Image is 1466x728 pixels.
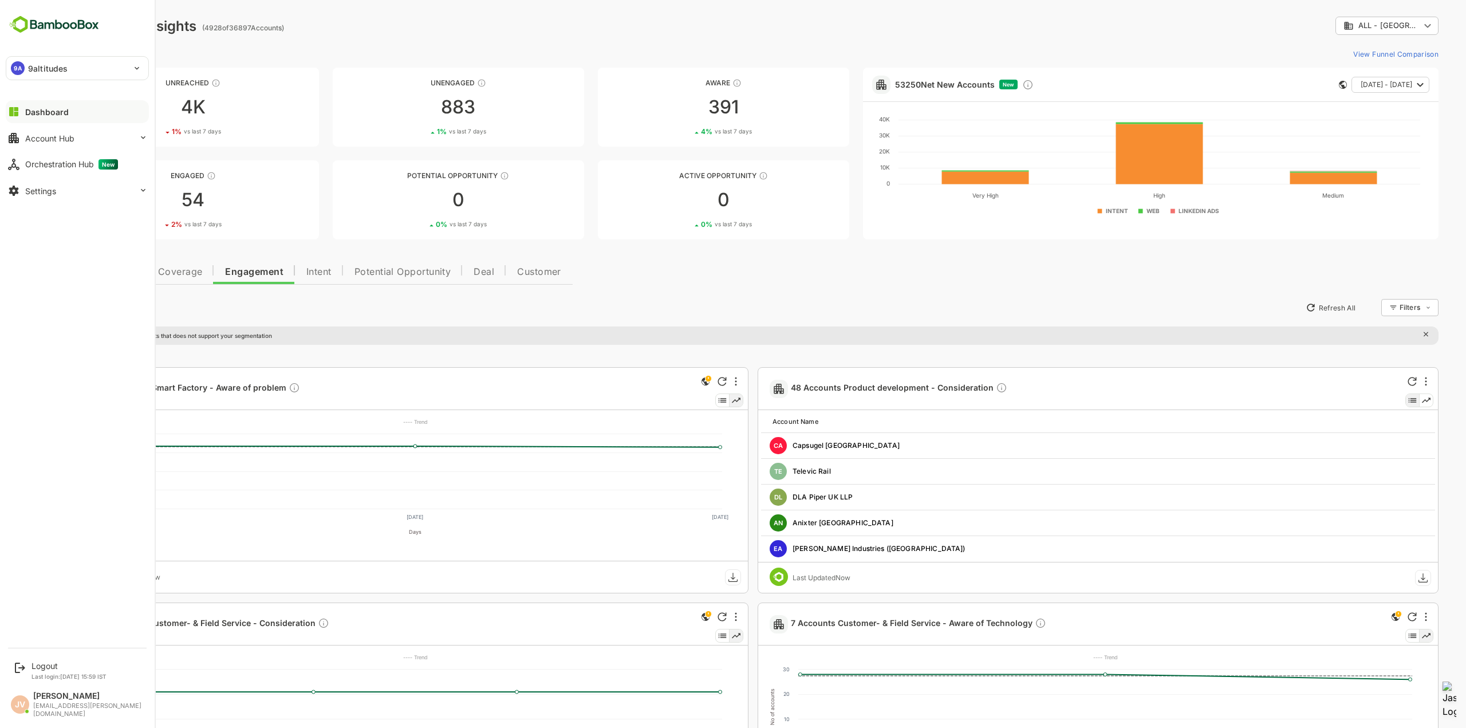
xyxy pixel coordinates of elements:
[558,68,809,147] a: AwareThese accounts have just entered the buying cycle and need further nurturing3914%vs last 7 days
[278,617,289,631] div: Description not present
[1303,21,1380,31] div: ALL - Belgium
[752,518,853,527] a: Anixter [GEOGRAPHIC_DATA]
[1053,654,1078,660] text: ---- Trend
[1321,77,1372,92] span: [DATE] - [DATE]
[396,220,447,229] div: 0 %
[695,612,697,621] div: More
[661,127,712,136] div: 4 %
[53,486,60,493] text: 20
[558,191,809,209] div: 0
[409,220,447,229] span: vs last 7 days
[558,171,809,180] div: Active Opportunity
[266,267,291,277] span: Intent
[558,98,809,116] div: 391
[27,297,111,318] button: New Insights
[659,610,672,625] div: This is a global insight. Segment selection is not applicable for this view
[995,617,1006,631] div: Description not present
[839,132,850,139] text: 30K
[1282,192,1304,199] text: Medium
[752,493,813,501] a: DLA Piper UK LLP
[734,467,742,475] span: TE
[6,14,103,36] img: BambooboxFullLogoMark.5f36c76dfaba33ec1ec1367b70bb1252.svg
[1311,77,1389,93] button: [DATE] - [DATE]
[1113,192,1125,199] text: High
[675,127,712,136] span: vs last 7 days
[6,57,148,80] div: 9A9altitudes
[677,612,687,621] div: Refresh
[33,691,143,701] div: [PERSON_NAME]
[659,375,672,390] div: This is a global insight. Segment selection is not applicable for this view
[752,441,860,450] a: Capsugel [GEOGRAPHIC_DATA]
[460,171,469,180] div: These accounts are MQAs and can be passed on to Inside Sales
[751,617,1011,631] a: 7 Accounts Customer- & Field Service - Aware of TechnologyDescription not present
[839,148,850,155] text: 20K
[721,411,1395,561] table: customized table
[752,544,925,553] a: [PERSON_NAME] Industries ([GEOGRAPHIC_DATA])
[982,79,994,90] div: Discover new ICP-fit accounts showing engagement — via intent surges, anonymous website visits, L...
[477,267,521,277] span: Customer
[25,133,74,143] div: Account Hub
[28,62,68,74] p: 9altitudes
[53,468,60,474] text: 40
[27,68,279,147] a: UnreachedThese accounts have not been engaged with for a defined time period4K1%vs last 7 days
[293,160,544,239] a: Potential OpportunityThese accounts are MQAs and can be passed on to Inside Sales00%vs last 7 days
[677,377,687,386] div: Refresh
[293,191,544,209] div: 0
[53,431,60,437] text: 80
[695,377,697,386] div: More
[840,164,850,171] text: 10K
[185,267,243,277] span: Engagement
[1385,377,1387,386] div: More
[932,192,959,199] text: Very High
[719,171,728,180] div: These accounts have open opportunities which might be at any of the Sales Stages
[27,18,156,34] div: Dashboard Insights
[39,453,45,490] text: No of accounts
[558,160,809,239] a: Active OpportunityThese accounts have open opportunities which might be at any of the Sales Stage...
[54,716,60,722] text: 10
[167,171,176,180] div: These accounts are warm, further nurturing would qualify them to MQAs
[98,159,118,170] span: New
[1299,81,1307,89] div: This card does not support filter and segments
[675,220,712,229] span: vs last 7 days
[397,127,446,136] div: 1 %
[39,688,45,725] text: No of accounts
[734,493,742,501] span: DL
[1368,377,1377,386] div: Refresh
[293,78,544,87] div: Unengaged
[729,688,735,725] text: No of accounts
[62,514,78,520] text: [DATE]
[53,449,60,455] text: 60
[1260,298,1321,317] button: Refresh All
[661,220,712,229] div: 0 %
[144,127,181,136] span: vs last 7 days
[752,467,791,475] a: Televic Rail
[293,98,544,116] div: 883
[437,78,446,88] div: These accounts have not shown enough engagement and need nurturing
[363,654,388,660] text: ---- Trend
[1358,297,1398,318] div: Filters
[752,573,810,582] div: Last Updated Now
[734,442,743,450] span: CA
[25,159,118,170] div: Orchestration Hub
[956,382,967,395] div: Intent topics we mapped with the "Consideration" stage or further of the buyer journey for our pr...
[744,716,750,722] text: 10
[144,220,182,229] span: vs last 7 days
[62,573,120,581] div: Last Updated Now
[50,332,232,339] p: There are global insights that does not support your segmentation
[31,661,107,671] div: Logout
[6,100,149,123] button: Dashboard
[963,81,974,88] span: New
[846,180,850,187] text: 0
[27,78,279,87] div: Unreached
[363,419,388,425] text: ---- Trend
[369,529,381,535] text: Days
[751,617,1006,631] span: 7 Accounts Customer- & Field Service - Aware of Technology
[162,23,244,32] ag: ( 4928 of 36897 Accounts)
[6,179,149,202] button: Settings
[31,673,107,680] p: Last login: [DATE] 15:59 IST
